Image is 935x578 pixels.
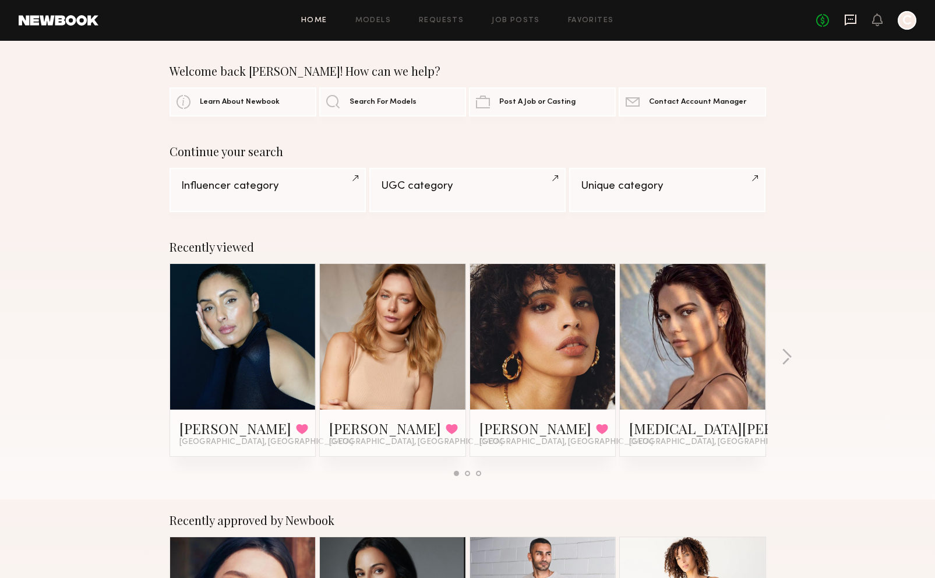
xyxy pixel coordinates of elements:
[649,98,746,106] span: Contact Account Manager
[181,181,354,192] div: Influencer category
[569,168,765,212] a: Unique category
[499,98,576,106] span: Post A Job or Casting
[329,419,441,438] a: [PERSON_NAME]
[170,168,366,212] a: Influencer category
[898,11,916,30] a: C
[568,17,614,24] a: Favorites
[170,240,766,254] div: Recently viewed
[179,438,353,447] span: [GEOGRAPHIC_DATA], [GEOGRAPHIC_DATA]
[350,98,417,106] span: Search For Models
[369,168,566,212] a: UGC category
[629,438,803,447] span: [GEOGRAPHIC_DATA], [GEOGRAPHIC_DATA]
[581,181,754,192] div: Unique category
[179,419,291,438] a: [PERSON_NAME]
[619,87,765,117] a: Contact Account Manager
[170,87,316,117] a: Learn About Newbook
[329,438,503,447] span: [GEOGRAPHIC_DATA], [GEOGRAPHIC_DATA]
[381,181,554,192] div: UGC category
[629,419,854,438] a: [MEDICAL_DATA][PERSON_NAME]
[319,87,466,117] a: Search For Models
[355,17,391,24] a: Models
[170,513,766,527] div: Recently approved by Newbook
[170,64,766,78] div: Welcome back [PERSON_NAME]! How can we help?
[492,17,540,24] a: Job Posts
[419,17,464,24] a: Requests
[469,87,616,117] a: Post A Job or Casting
[301,17,327,24] a: Home
[170,144,766,158] div: Continue your search
[479,438,653,447] span: [GEOGRAPHIC_DATA], [GEOGRAPHIC_DATA]
[479,419,591,438] a: [PERSON_NAME]
[200,98,280,106] span: Learn About Newbook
